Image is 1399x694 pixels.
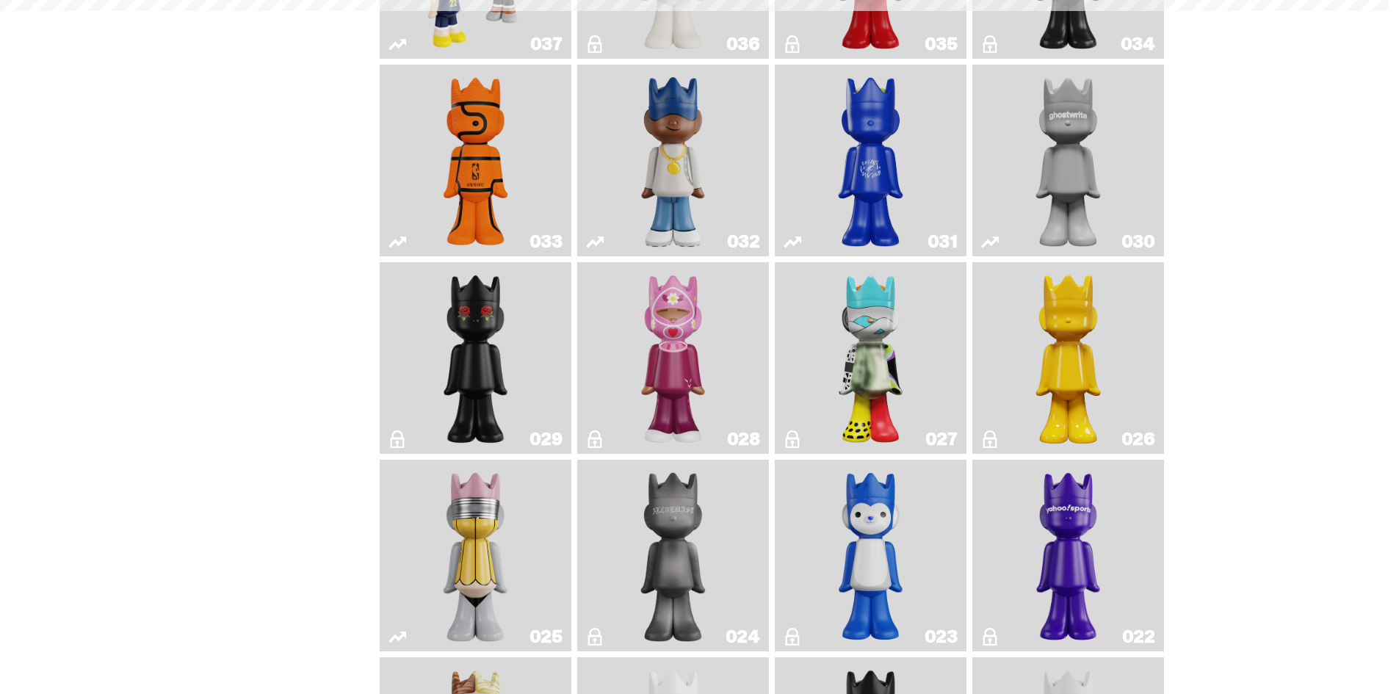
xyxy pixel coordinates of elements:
[623,466,724,646] img: Alchemist
[388,268,563,448] a: Landon
[623,71,724,250] img: Swingman
[1122,628,1155,646] div: 022
[981,268,1155,448] a: Schrödinger's ghost: New Dawn
[586,268,760,448] a: Grand Prix
[1018,268,1119,448] img: Schrödinger's ghost: New Dawn
[529,430,563,448] div: 029
[635,268,712,448] img: Grand Prix
[925,628,958,646] div: 023
[1018,71,1119,250] img: One
[727,233,760,250] div: 032
[820,71,922,250] img: Latte
[726,35,760,53] div: 036
[530,35,563,53] div: 037
[832,466,910,646] img: Squish
[529,628,563,646] div: 025
[1121,430,1155,448] div: 026
[784,466,958,646] a: Squish
[425,466,527,646] img: No. 2 Pencil
[981,466,1155,646] a: Yahoo!
[784,268,958,448] a: What The MSCHF
[388,71,563,250] a: Game Ball
[529,233,563,250] div: 033
[832,268,910,448] img: What The MSCHF
[388,466,563,646] a: No. 2 Pencil
[928,233,958,250] div: 031
[437,71,515,250] img: Game Ball
[1030,466,1107,646] img: Yahoo!
[925,35,958,53] div: 035
[586,71,760,250] a: Swingman
[925,430,958,448] div: 027
[437,268,515,448] img: Landon
[784,71,958,250] a: Latte
[1121,233,1155,250] div: 030
[586,466,760,646] a: Alchemist
[727,430,760,448] div: 028
[981,71,1155,250] a: One
[726,628,760,646] div: 024
[1121,35,1155,53] div: 034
